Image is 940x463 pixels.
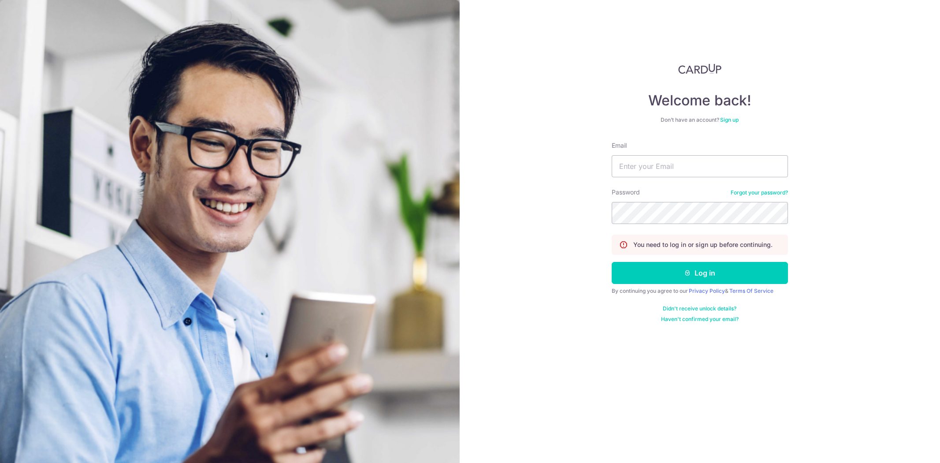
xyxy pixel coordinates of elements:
label: Password [612,188,640,197]
label: Email [612,141,627,150]
p: You need to log in or sign up before continuing. [633,240,773,249]
img: CardUp Logo [678,63,721,74]
a: Didn't receive unlock details? [663,305,736,312]
h4: Welcome back! [612,92,788,109]
a: Privacy Policy [689,288,725,294]
div: By continuing you agree to our & [612,288,788,295]
a: Forgot your password? [731,189,788,196]
a: Terms Of Service [729,288,773,294]
a: Sign up [720,116,739,123]
button: Log in [612,262,788,284]
a: Haven't confirmed your email? [661,316,739,323]
div: Don’t have an account? [612,116,788,123]
input: Enter your Email [612,155,788,177]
